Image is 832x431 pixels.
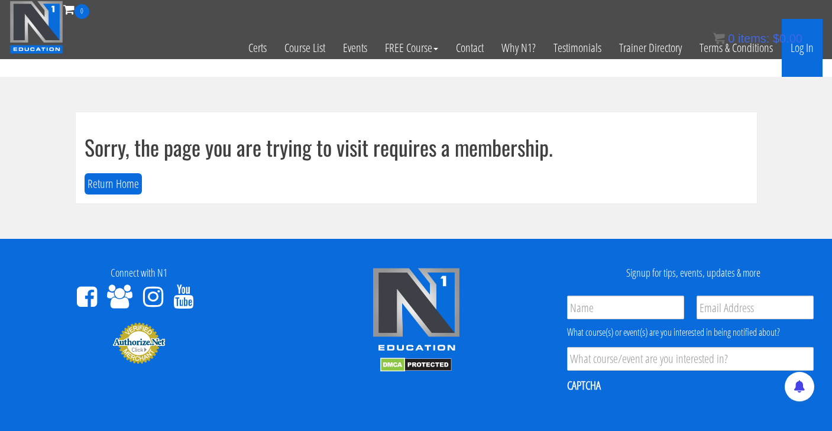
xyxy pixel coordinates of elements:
[567,296,684,319] input: Name
[63,1,89,17] a: 0
[697,296,814,319] input: Email Address
[334,19,376,77] a: Events
[567,325,814,339] div: What course(s) or event(s) are you interested in being notified about?
[239,19,276,77] a: Certs
[691,19,782,77] a: Terms & Conditions
[9,267,268,279] h4: Connect with N1
[545,19,610,77] a: Testimonials
[567,378,601,393] label: CAPTCHA
[773,32,779,45] span: $
[773,32,802,45] bdi: 0.00
[376,19,447,77] a: FREE Course
[713,33,725,44] img: icon11.png
[75,4,89,19] span: 0
[276,19,334,77] a: Course List
[782,19,823,77] a: Log In
[567,347,814,371] input: What course/event are you interested in?
[564,267,823,279] h4: Signup for tips, events, updates & more
[9,1,63,54] img: n1-education
[610,19,691,77] a: Trainer Directory
[447,19,493,77] a: Contact
[713,32,802,45] a: 0 items: $0.00
[380,358,452,372] img: DMCA.com Protection Status
[85,135,748,159] h1: Sorry, the page you are trying to visit requires a membership.
[372,267,461,355] img: n1-edu-logo
[728,32,734,45] span: 0
[738,32,769,45] span: items:
[85,173,142,195] button: Return Home
[493,19,545,77] a: Why N1?
[112,322,166,364] img: Authorize.Net Merchant - Click to Verify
